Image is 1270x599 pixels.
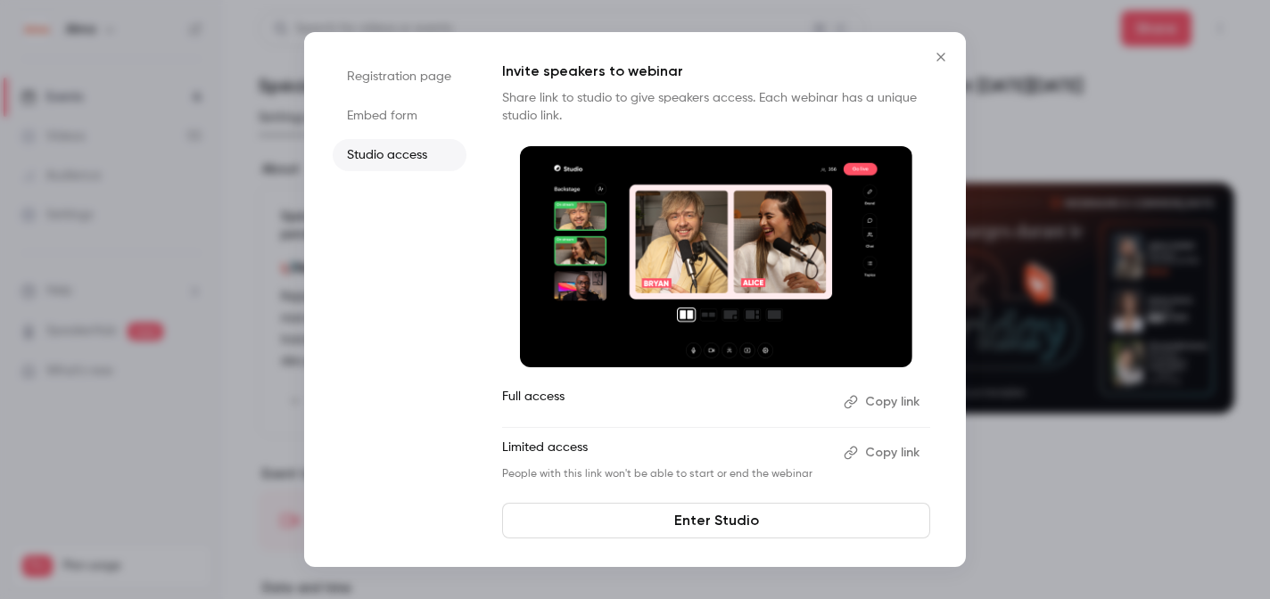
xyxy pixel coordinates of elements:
button: Close [923,39,959,75]
button: Copy link [837,439,930,467]
a: Enter Studio [502,503,930,538]
p: Limited access [502,439,829,467]
p: Share link to studio to give speakers access. Each webinar has a unique studio link. [502,89,930,125]
li: Registration page [333,61,466,93]
p: Invite speakers to webinar [502,61,930,82]
img: Invite speakers to webinar [520,146,912,367]
li: Embed form [333,100,466,132]
button: Copy link [837,388,930,416]
p: People with this link won't be able to start or end the webinar [502,467,829,481]
li: Studio access [333,139,466,171]
p: Full access [502,388,829,416]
